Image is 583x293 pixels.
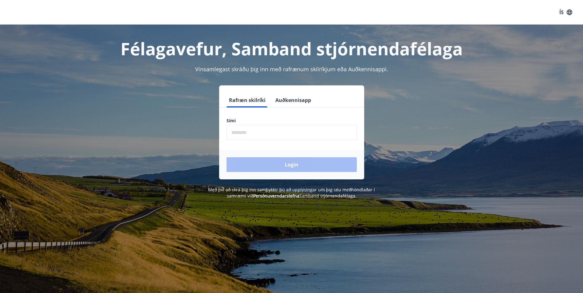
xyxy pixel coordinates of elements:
span: Vinsamlegast skráðu þig inn með rafrænum skilríkjum eða Auðkennisappi. [195,65,388,73]
a: Persónuverndarstefna [253,193,299,199]
button: Auðkennisapp [273,93,313,107]
button: ÍS [556,7,576,18]
label: Sími [227,118,357,124]
h1: Félagavefur, Samband stjórnendafélaga [78,37,506,60]
span: Með því að skrá þig inn samþykkir þú að upplýsingar um þig séu meðhöndlaðar í samræmi við Samband... [208,187,375,199]
button: Rafræn skilríki [227,93,268,107]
